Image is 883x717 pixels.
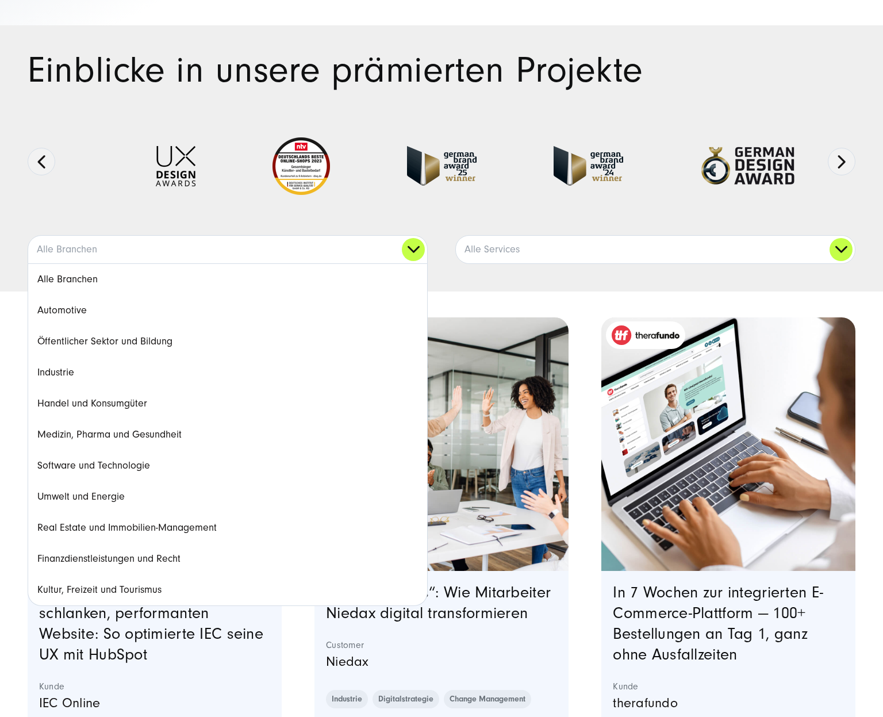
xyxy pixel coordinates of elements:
[28,419,427,450] a: Medizin, Pharma und Gesundheit
[613,584,823,664] a: In 7 Wochen zur integrierten E-Commerce-Plattform — 100+ Bestellungen an Tag 1, ganz ohne Ausfall...
[456,236,855,263] a: Alle Services
[314,317,569,572] img: eine Gruppe von Kollegen in einer modernen Büroumgebung, die einen Erfolg feiern. Ein Mann gibt e...
[28,326,427,357] a: Öffentlicher Sektor und Bildung
[326,690,368,708] a: Industrie
[444,690,531,708] a: Change Management
[554,146,623,186] img: German-Brand-Award - fullservice digital agentur SUNZINET
[28,236,427,263] a: Alle Branchen
[613,681,844,692] strong: Kunde
[39,681,270,692] strong: Kunde
[28,295,427,326] a: Automotive
[28,148,55,175] button: Previous
[28,574,427,605] a: Kultur, Freizeit und Tourismus
[28,357,427,388] a: Industrie
[828,148,855,175] button: Next
[613,692,844,714] p: therafundo
[700,146,795,186] img: German-Design-Award - fullservice digital agentur SUNZINET
[326,639,557,651] strong: Customer
[28,481,427,512] a: Umwelt und Energie
[156,146,195,186] img: UX-Design-Awards - fullservice digital agentur SUNZINET
[28,450,427,481] a: Software und Technologie
[28,53,855,88] h1: Einblicke in unsere prämierten Projekte
[612,325,679,345] img: therafundo_10-2024_logo_2c
[407,146,477,186] img: German Brand Award winner 2025 - Full Service Digital Agentur SUNZINET
[28,388,427,419] a: Handel und Konsumgüter
[28,543,427,574] a: Finanzdienstleistungen und Recht
[326,584,551,622] a: „Future Heroes“: Wie Mitarbeiter Niedax digital transformieren
[314,317,569,572] a: Featured image: eine Gruppe von Kollegen in einer modernen Büroumgebung, die einen Erfolg feiern....
[39,692,270,714] p: IEC Online
[601,317,855,572] a: Featured image: - Read full post: In 7 Wochen zur integrierten E-Commerce-Plattform | therafundo ...
[272,137,330,195] img: Deutschlands beste Online Shops 2023 - boesner - Kunde - SUNZINET
[326,651,557,673] p: Niedax
[373,690,439,708] a: Digitalstrategie
[28,512,427,543] a: Real Estate und Immobilien-Management
[28,264,427,295] a: Alle Branchen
